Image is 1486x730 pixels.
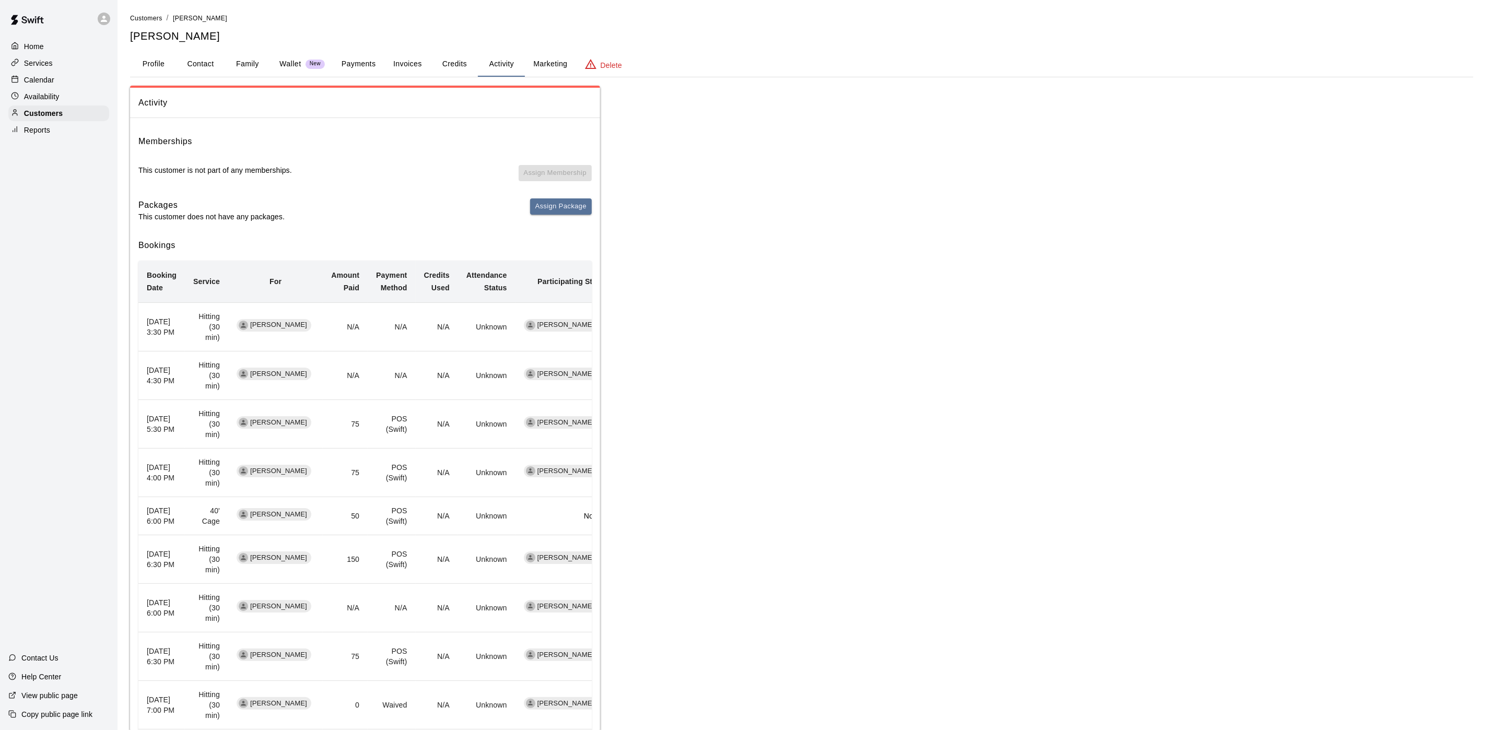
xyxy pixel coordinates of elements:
[130,29,1473,43] h5: [PERSON_NAME]
[246,650,311,660] span: [PERSON_NAME]
[138,351,185,400] th: [DATE] 4:30 PM
[526,321,535,330] div: Steve Malvagna
[533,553,599,563] span: [PERSON_NAME]
[239,699,248,708] div: Brandon Boos
[458,632,516,681] td: Unknown
[185,400,228,449] td: Hitting (30 min)
[526,650,535,660] div: Sean Singh
[24,125,50,135] p: Reports
[533,369,599,379] span: [PERSON_NAME]
[138,535,185,584] th: [DATE] 6:30 PM
[138,497,185,535] th: [DATE] 6:00 PM
[368,449,415,497] td: POS (Swift)
[458,497,516,535] td: Unknown
[138,681,185,729] th: [DATE] 7:00 PM
[185,302,228,351] td: Hitting (30 min)
[193,277,220,286] b: Service
[333,52,384,77] button: Payments
[185,681,228,729] td: Hitting (30 min)
[24,91,60,102] p: Availability
[246,418,311,428] span: [PERSON_NAME]
[323,632,368,681] td: 75
[533,418,599,428] span: [PERSON_NAME]
[239,321,248,330] div: Brandon Boos
[424,271,450,292] b: Credits Used
[524,368,599,380] div: [PERSON_NAME]
[130,14,162,22] a: Customers
[368,632,415,681] td: POS (Swift)
[173,15,227,22] span: [PERSON_NAME]
[368,535,415,584] td: POS (Swift)
[525,52,576,77] button: Marketing
[270,277,282,286] b: For
[368,681,415,729] td: Waived
[185,449,228,497] td: Hitting (30 min)
[138,400,185,449] th: [DATE] 5:30 PM
[458,584,516,632] td: Unknown
[239,510,248,519] div: Brandon Boos
[8,122,109,138] div: Reports
[416,400,458,449] td: N/A
[246,602,311,611] span: [PERSON_NAME]
[8,55,109,71] a: Services
[21,672,61,682] p: Help Center
[167,13,169,23] li: /
[526,602,535,611] div: Steve Malvagna
[185,497,228,535] td: 40' Cage
[239,650,248,660] div: Brandon Boos
[246,510,311,520] span: [PERSON_NAME]
[416,632,458,681] td: N/A
[526,369,535,379] div: Sean Singh
[185,632,228,681] td: Hitting (30 min)
[138,135,192,148] h6: Memberships
[416,584,458,632] td: N/A
[478,52,525,77] button: Activity
[323,449,368,497] td: 75
[368,584,415,632] td: N/A
[368,351,415,400] td: N/A
[323,497,368,535] td: 50
[239,418,248,427] div: Brandon Boos
[416,497,458,535] td: N/A
[524,319,599,332] div: [PERSON_NAME]
[138,449,185,497] th: [DATE] 4:00 PM
[537,277,602,286] b: Participating Staff
[246,369,311,379] span: [PERSON_NAME]
[458,449,516,497] td: Unknown
[323,302,368,351] td: N/A
[138,211,285,222] p: This customer does not have any packages.
[279,58,301,69] p: Wallet
[224,52,271,77] button: Family
[138,96,592,110] span: Activity
[185,535,228,584] td: Hitting (30 min)
[323,584,368,632] td: N/A
[239,602,248,611] div: Brandon Boos
[138,198,285,212] h6: Packages
[526,466,535,476] div: Sean Singh
[24,75,54,85] p: Calendar
[458,302,516,351] td: Unknown
[246,466,311,476] span: [PERSON_NAME]
[130,52,177,77] button: Profile
[177,52,224,77] button: Contact
[8,105,109,121] a: Customers
[533,466,599,476] span: [PERSON_NAME]
[138,165,292,175] p: This customer is not part of any memberships.
[526,418,535,427] div: Sean Singh
[21,709,92,720] p: Copy public page link
[331,271,359,292] b: Amount Paid
[524,465,599,477] div: [PERSON_NAME]
[524,649,599,661] div: [PERSON_NAME]
[458,681,516,729] td: Unknown
[323,400,368,449] td: 75
[8,72,109,88] a: Calendar
[524,600,599,613] div: [PERSON_NAME]
[530,198,592,215] button: Assign Package
[130,13,1473,24] nav: breadcrumb
[533,320,599,330] span: [PERSON_NAME]
[533,602,599,611] span: [PERSON_NAME]
[416,351,458,400] td: N/A
[323,535,368,584] td: 150
[138,584,185,632] th: [DATE] 6:00 PM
